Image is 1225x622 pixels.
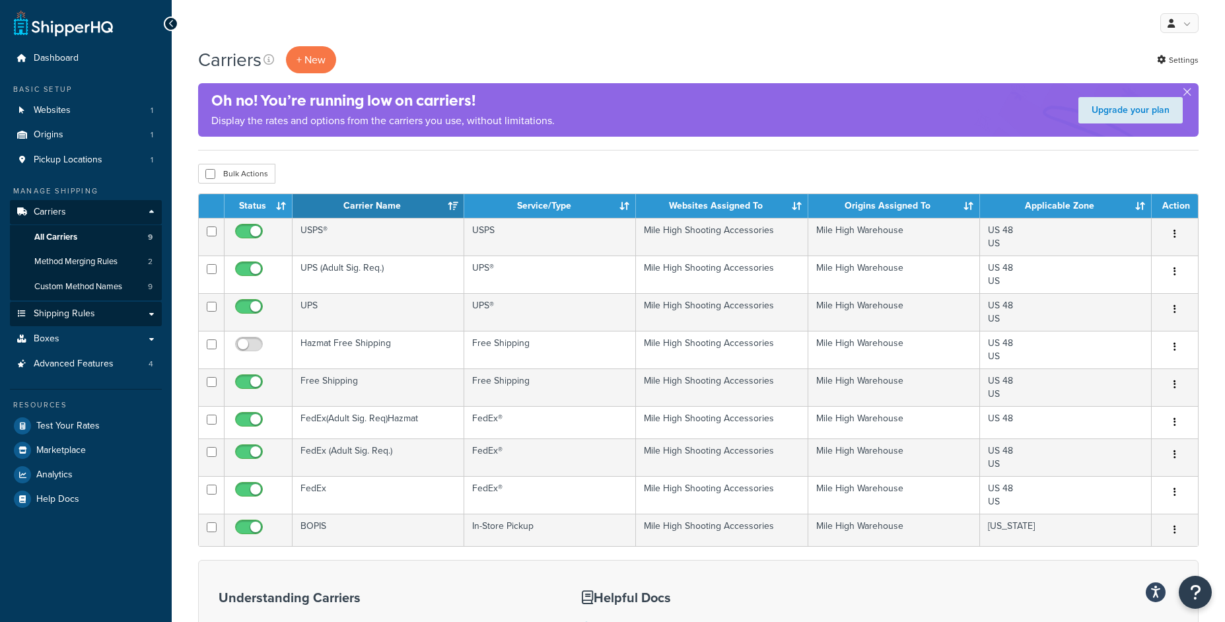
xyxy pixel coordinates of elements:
span: Help Docs [36,494,79,505]
td: Mile High Warehouse [808,256,980,293]
a: Analytics [10,463,162,487]
td: FedEx (Adult Sig. Req.) [293,438,464,476]
a: Upgrade your plan [1078,97,1183,123]
td: Mile High Shooting Accessories [636,331,808,368]
li: Advanced Features [10,352,162,376]
span: 1 [151,105,153,116]
td: [US_STATE] [980,514,1152,546]
th: Origins Assigned To: activate to sort column ascending [808,194,980,218]
th: Websites Assigned To: activate to sort column ascending [636,194,808,218]
td: USPS® [293,218,464,256]
td: FedEx® [464,438,636,476]
span: 1 [151,129,153,141]
li: Method Merging Rules [10,250,162,274]
span: Origins [34,129,63,141]
a: Advanced Features 4 [10,352,162,376]
span: Advanced Features [34,359,114,370]
li: Custom Method Names [10,275,162,299]
td: Mile High Shooting Accessories [636,406,808,438]
td: Mile High Shooting Accessories [636,476,808,514]
td: UPS [293,293,464,331]
td: US 48 US [980,293,1152,331]
span: Marketplace [36,445,86,456]
span: Dashboard [34,53,79,64]
a: All Carriers 9 [10,225,162,250]
td: Mile High Warehouse [808,476,980,514]
td: Mile High Shooting Accessories [636,293,808,331]
td: Mile High Warehouse [808,438,980,476]
td: Free Shipping [464,331,636,368]
td: US 48 US [980,438,1152,476]
a: ShipperHQ Home [14,10,113,36]
p: Display the rates and options from the carriers you use, without limitations. [211,112,555,130]
td: FedEx(Adult Sig. Req)Hazmat [293,406,464,438]
span: Method Merging Rules [34,256,118,267]
a: Shipping Rules [10,302,162,326]
td: Mile High Shooting Accessories [636,368,808,406]
td: Mile High Shooting Accessories [636,218,808,256]
span: Test Your Rates [36,421,100,432]
td: Free Shipping [464,368,636,406]
th: Carrier Name: activate to sort column ascending [293,194,464,218]
span: Pickup Locations [34,155,102,166]
span: 9 [148,281,153,293]
td: US 48 [980,406,1152,438]
td: FedEx® [464,406,636,438]
button: + New [286,46,336,73]
div: Basic Setup [10,84,162,95]
li: All Carriers [10,225,162,250]
td: UPS (Adult Sig. Req.) [293,256,464,293]
td: Mile High Warehouse [808,218,980,256]
h4: Oh no! You’re running low on carriers! [211,90,555,112]
span: Carriers [34,207,66,218]
td: Free Shipping [293,368,464,406]
span: Websites [34,105,71,116]
span: Shipping Rules [34,308,95,320]
td: FedEx® [464,476,636,514]
span: 4 [149,359,153,370]
a: Origins 1 [10,123,162,147]
li: Pickup Locations [10,148,162,172]
th: Service/Type: activate to sort column ascending [464,194,636,218]
td: Mile High Warehouse [808,331,980,368]
span: Boxes [34,333,59,345]
td: Mile High Warehouse [808,293,980,331]
span: 9 [148,232,153,243]
td: BOPIS [293,514,464,546]
h3: Helpful Docs [582,590,754,605]
span: 2 [148,256,153,267]
a: Custom Method Names 9 [10,275,162,299]
div: Manage Shipping [10,186,162,197]
td: Mile High Shooting Accessories [636,514,808,546]
td: Mile High Warehouse [808,368,980,406]
h1: Carriers [198,47,262,73]
th: Applicable Zone: activate to sort column ascending [980,194,1152,218]
li: Origins [10,123,162,147]
span: Custom Method Names [34,281,122,293]
span: 1 [151,155,153,166]
a: Settings [1157,51,1199,69]
span: All Carriers [34,232,77,243]
td: US 48 US [980,256,1152,293]
td: Mile High Warehouse [808,406,980,438]
a: Pickup Locations 1 [10,148,162,172]
td: In-Store Pickup [464,514,636,546]
li: Dashboard [10,46,162,71]
span: Analytics [36,469,73,481]
a: Boxes [10,327,162,351]
button: Open Resource Center [1179,576,1212,609]
button: Bulk Actions [198,164,275,184]
a: Marketplace [10,438,162,462]
a: Help Docs [10,487,162,511]
td: FedEx [293,476,464,514]
td: USPS [464,218,636,256]
td: US 48 US [980,331,1152,368]
td: US 48 US [980,218,1152,256]
td: Hazmat Free Shipping [293,331,464,368]
a: Method Merging Rules 2 [10,250,162,274]
td: UPS® [464,293,636,331]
